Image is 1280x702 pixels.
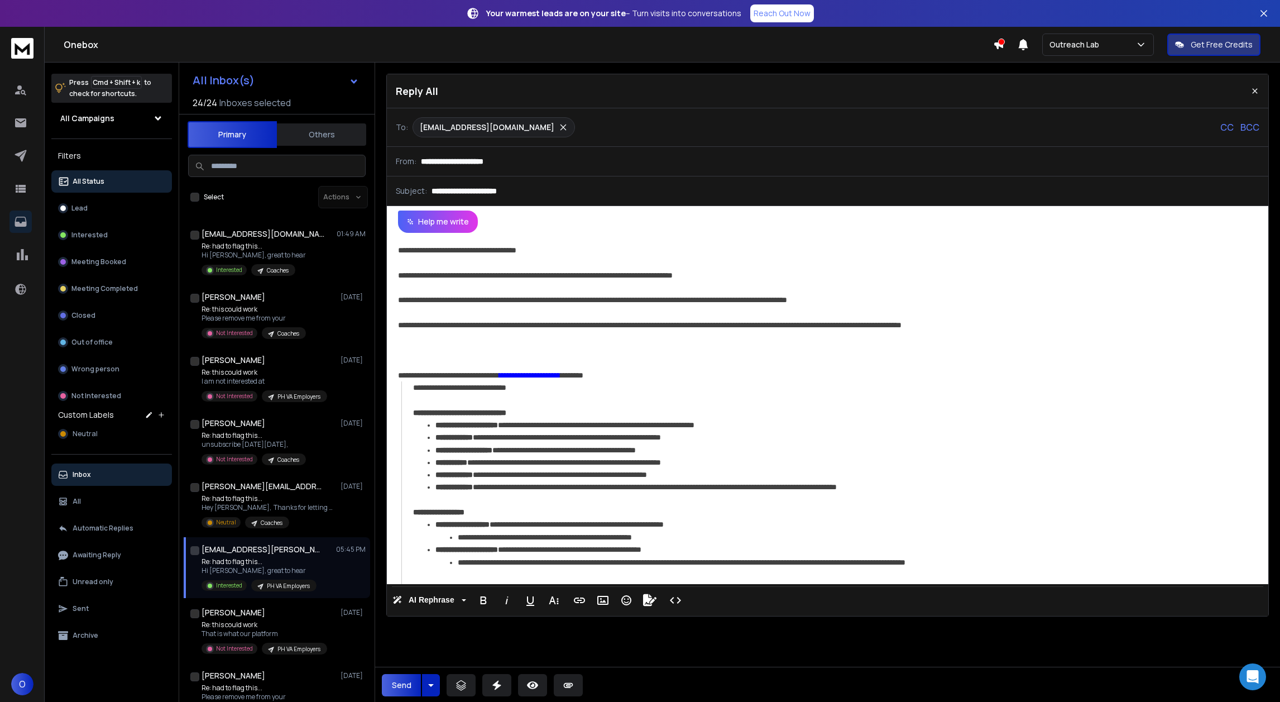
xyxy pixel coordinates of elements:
h3: Custom Labels [58,409,114,421]
p: Automatic Replies [73,524,133,533]
p: Not Interested [71,391,121,400]
p: [DATE] [341,356,366,365]
p: unsubscribe [DATE][DATE], [202,440,306,449]
span: 24 / 24 [193,96,217,109]
p: Not Interested [216,329,253,337]
button: Italic (⌘I) [496,589,517,612]
p: Hi [PERSON_NAME], great to hear [202,566,317,575]
h3: Inboxes selected [219,96,291,109]
label: Select [204,193,224,202]
h1: [PERSON_NAME] [202,670,265,681]
p: Unread only [73,577,113,586]
button: Lead [51,197,172,219]
p: [DATE] [341,293,366,302]
button: Inbox [51,464,172,486]
button: All [51,490,172,513]
button: Automatic Replies [51,517,172,539]
p: Coaches [277,456,299,464]
p: PH VA Employers [267,582,310,590]
button: Get Free Credits [1167,34,1260,56]
p: 01:49 AM [337,230,366,238]
p: Not Interested [216,644,253,653]
button: Meeting Completed [51,278,172,300]
button: More Text [543,589,564,612]
p: I am not interested at [202,377,327,386]
div: Open Intercom Messenger [1239,663,1266,690]
p: Subject: [396,185,427,197]
p: Re: this could work [202,368,327,377]
p: [DATE] [341,482,366,491]
p: Re: this could work [202,620,327,629]
p: Re: had to flag this... [202,431,306,440]
p: Coaches [277,329,299,338]
img: logo [11,38,33,59]
p: [DATE] [341,671,366,680]
h1: [PERSON_NAME][EMAIL_ADDRESS][DOMAIN_NAME] [202,481,324,492]
p: Not Interested [216,455,253,464]
button: O [11,673,33,695]
p: That is what our platform [202,629,327,638]
button: Primary [188,121,277,148]
button: Code View [665,589,686,612]
button: Bold (⌘B) [473,589,494,612]
button: Neutral [51,423,172,445]
p: From: [396,156,416,167]
span: AI Rephrase [406,595,457,605]
p: Interested [216,266,242,274]
h1: All Inbox(s) [193,75,255,86]
p: – Turn visits into conversations [486,8,741,19]
button: All Campaigns [51,107,172,130]
a: Reach Out Now [750,4,814,22]
p: Hey [PERSON_NAME], Thanks for letting me [202,503,335,512]
p: Sent [73,604,89,613]
h3: Filters [51,148,172,164]
button: Sent [51,598,172,620]
p: Interested [71,231,108,240]
p: Archive [73,631,98,640]
button: Meeting Booked [51,251,172,273]
button: Help me write [398,211,478,233]
button: Out of office [51,331,172,354]
h1: [PERSON_NAME] [202,355,265,366]
p: Re: had to flag this... [202,242,306,251]
p: Press to check for shortcuts. [69,77,151,99]
p: Meeting Completed [71,284,138,293]
button: All Status [51,170,172,193]
p: Re: this could work [202,305,306,314]
p: Interested [216,581,242,590]
h1: [PERSON_NAME] [202,418,265,429]
p: Hi [PERSON_NAME], great to hear [202,251,306,260]
p: To: [396,122,408,133]
h1: Onebox [64,38,993,51]
p: Neutral [216,518,236,527]
button: Insert Link (⌘K) [569,589,590,612]
p: Inbox [73,470,91,479]
p: Re: had to flag this... [202,684,327,693]
button: Awaiting Reply [51,544,172,566]
button: All Inbox(s) [184,69,368,92]
p: [DATE] [341,608,366,617]
button: Interested [51,224,172,246]
p: Outreach Lab [1049,39,1104,50]
p: Closed [71,311,95,320]
p: All Status [73,177,104,186]
button: Not Interested [51,385,172,407]
p: PH VA Employers [277,393,320,401]
button: Unread only [51,571,172,593]
p: PH VA Employers [277,645,320,653]
button: AI Rephrase [390,589,468,612]
p: Re: had to flag this... [202,494,335,503]
h1: [EMAIL_ADDRESS][PERSON_NAME][DOMAIN_NAME] [202,544,324,555]
p: Get Free Credits [1191,39,1253,50]
button: Closed [51,304,172,327]
span: Neutral [73,429,98,438]
button: Others [277,122,366,147]
p: Please remove me from your [202,693,327,701]
p: Reach Out Now [754,8,811,19]
button: Archive [51,624,172,647]
button: Signature [639,589,660,612]
p: Not Interested [216,392,253,400]
h1: [PERSON_NAME] [202,607,265,618]
h1: [EMAIL_ADDRESS][DOMAIN_NAME] [202,228,324,240]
